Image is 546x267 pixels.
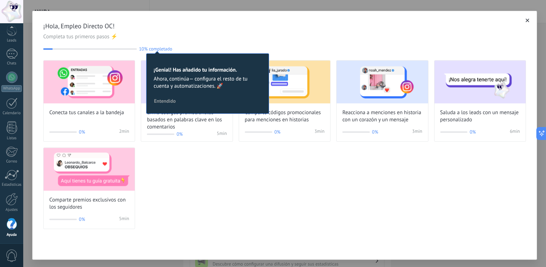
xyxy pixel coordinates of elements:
[43,22,526,30] span: ¡Hola, Empleo Directo OC!
[440,109,520,123] span: Saluda a los leads con un mensaje personalizado
[1,183,22,187] div: Estadísticas
[1,111,22,116] div: Calendario
[119,216,129,223] span: 5 min
[79,216,85,223] span: 0%
[372,128,378,136] span: 0%
[119,128,129,136] span: 2 min
[1,233,22,237] div: Ayuda
[239,60,330,103] img: Share promo codes for story mentions
[154,67,262,73] h2: ¡Genial! Has añadido tu información.
[1,85,22,92] div: WhatsApp
[470,128,476,136] span: 0%
[147,109,227,131] span: Envía códigos promocionales basados en palabras clave en los comentarios
[49,109,124,116] span: Conecta tus canales a la bandeja
[43,33,526,40] span: Completa tus primeros pasos ⚡
[314,128,324,136] span: 3 min
[510,128,520,136] span: 6 min
[1,136,22,141] div: Listas
[337,60,428,103] img: React to story mentions with a heart and personalized message
[177,131,183,138] span: 0%
[49,196,129,211] span: Comparte premios exclusivos con los seguidores
[151,96,179,106] button: Entendido
[79,128,85,136] span: 0%
[274,128,281,136] span: 0%
[154,76,262,90] span: Ahora, continúa— configura el resto de tu cuenta y automatizaciones. 🚀
[435,60,526,103] img: Greet leads with a custom message (Wizard onboarding modal)
[44,148,135,191] img: Share exclusive rewards with followers
[44,60,135,103] img: Connect your channels to the inbox
[245,109,324,123] span: Comparte códigos promocionales para menciones en historias
[1,208,22,212] div: Ajustes
[141,60,232,103] img: Send promo codes based on keywords in comments (Wizard onboarding modal)
[342,109,422,123] span: Reacciona a menciones en historia con un corazón y un mensaje
[412,128,422,136] span: 3 min
[139,46,172,52] span: 10% completado
[1,61,22,66] div: Chats
[154,98,176,103] span: Entendido
[1,38,22,43] div: Leads
[217,131,227,138] span: 5 min
[1,159,22,164] div: Correo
